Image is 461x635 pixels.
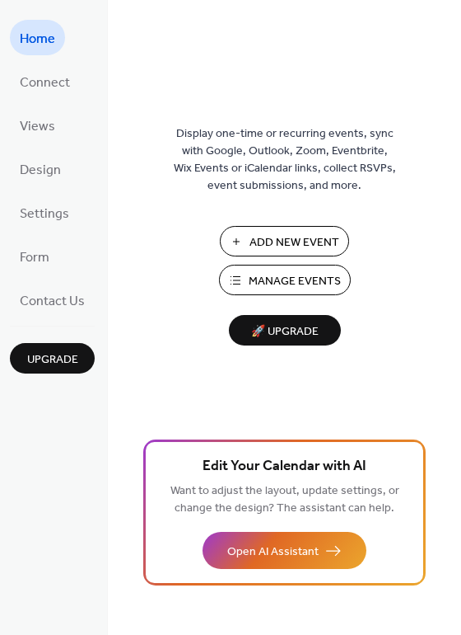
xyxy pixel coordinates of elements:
[20,289,85,314] span: Contact Us
[27,351,78,369] span: Upgrade
[174,125,396,195] span: Display one-time or recurring events, sync with Google, Outlook, Zoom, Eventbrite, Wix Events or ...
[220,226,349,256] button: Add New Event
[20,114,55,139] span: Views
[219,265,351,295] button: Manage Events
[10,238,59,274] a: Form
[10,195,79,230] a: Settings
[239,321,331,343] span: 🚀 Upgrade
[20,26,55,52] span: Home
[10,107,65,143] a: Views
[227,543,319,561] span: Open AI Assistant
[10,63,80,99] a: Connect
[20,158,61,183] span: Design
[10,343,95,374] button: Upgrade
[20,201,69,227] span: Settings
[10,20,65,55] a: Home
[203,455,366,478] span: Edit Your Calendar with AI
[20,245,49,270] span: Form
[170,480,399,520] span: Want to adjust the layout, update settings, or change the design? The assistant can help.
[203,532,366,569] button: Open AI Assistant
[229,315,341,346] button: 🚀 Upgrade
[20,70,70,96] span: Connect
[249,273,341,290] span: Manage Events
[249,234,339,252] span: Add New Event
[10,151,71,186] a: Design
[10,282,95,317] a: Contact Us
